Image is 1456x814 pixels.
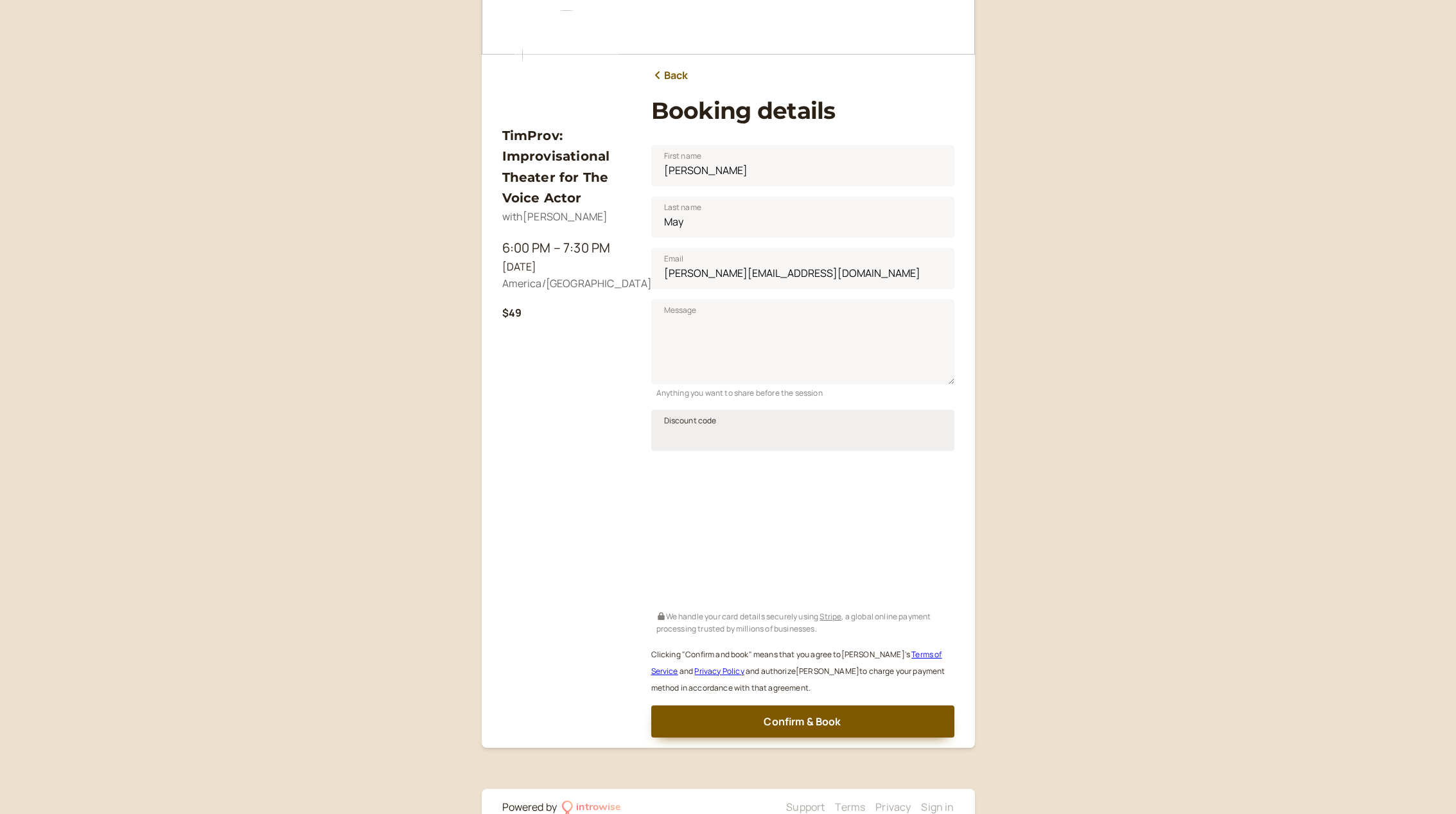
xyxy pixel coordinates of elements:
[651,97,954,125] h1: Booking details
[921,800,954,814] a: Sign in
[651,649,942,677] a: Terms of Service
[502,209,608,224] span: with [PERSON_NAME]
[664,304,697,317] span: Message
[651,248,954,289] input: Email
[649,459,957,608] iframe: Secure payment input frame
[875,800,911,814] a: Privacy
[664,414,717,427] span: Discount code
[651,608,954,635] div: We handle your card details securely using , a global online payment processing trusted by millio...
[502,238,631,258] div: 6:00 PM – 7:30 PM
[664,150,702,163] span: First name
[820,611,841,622] a: Stripe
[651,649,945,693] small: Clicking "Confirm and book" means that you agree to [PERSON_NAME] ' s and and authorize [PERSON_N...
[502,306,522,320] b: $49
[502,276,631,292] div: America/[GEOGRAPHIC_DATA]
[502,125,631,209] h3: TimProv: Improvisational Theater for The Voice Actor
[694,666,744,677] a: Privacy Policy
[786,800,825,814] a: Support
[664,252,684,265] span: Email
[664,201,701,214] span: Last name
[651,67,689,84] a: Back
[835,800,865,814] a: Terms
[651,299,954,384] textarea: Message
[651,705,954,738] button: Confirm & Book
[502,259,631,276] div: [DATE]
[651,145,954,186] input: First name
[651,384,954,399] div: Anything you want to share before the session
[651,197,954,238] input: Last name
[764,714,841,729] span: Confirm & Book
[651,410,954,451] input: Discount code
